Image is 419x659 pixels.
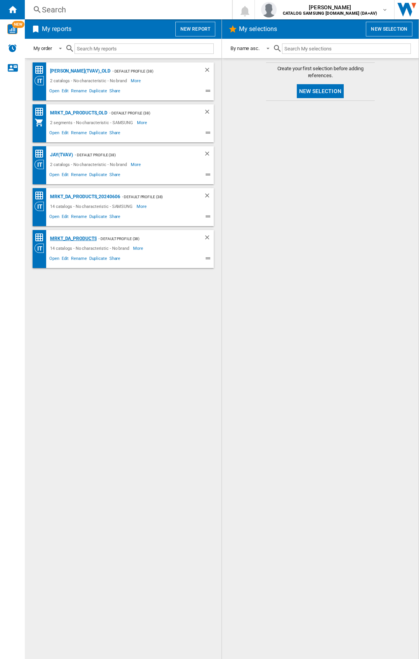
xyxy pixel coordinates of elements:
[61,87,70,97] span: Edit
[120,192,188,202] div: - Default profile (38)
[131,76,142,85] span: More
[237,22,279,36] h2: My selections
[48,150,73,160] div: JAY(TVAV)
[204,150,214,160] div: Delete
[283,3,377,11] span: [PERSON_NAME]
[42,4,212,15] div: Search
[88,171,108,180] span: Duplicate
[48,87,61,97] span: Open
[70,87,88,97] span: Rename
[48,202,137,211] div: 14 catalogs - No characteristic - SAMSUNG
[88,129,108,138] span: Duplicate
[35,76,48,85] div: Category View
[108,87,122,97] span: Share
[108,171,122,180] span: Share
[48,129,61,138] span: Open
[137,118,148,127] span: More
[73,150,188,160] div: - Default profile (38)
[8,43,17,53] img: alerts-logo.svg
[48,255,61,264] span: Open
[61,129,70,138] span: Edit
[40,22,73,36] h2: My reports
[35,149,48,159] div: Price Matrix
[48,66,111,76] div: [PERSON_NAME](TVAV)_old
[61,213,70,222] span: Edit
[48,234,97,244] div: MRKT_DA_PRODUCTS
[297,84,344,98] button: New selection
[131,160,142,169] span: More
[282,43,411,54] input: Search My selections
[230,45,260,51] div: By name asc.
[88,255,108,264] span: Duplicate
[108,129,122,138] span: Share
[61,255,70,264] span: Edit
[266,65,375,79] span: Create your first selection before adding references.
[48,160,131,169] div: 2 catalogs - No characteristic - No brand
[35,107,48,117] div: Price Matrix
[111,66,188,76] div: - Default profile (38)
[74,43,214,54] input: Search My reports
[48,171,61,180] span: Open
[35,244,48,253] div: Category View
[7,24,17,34] img: wise-card.svg
[48,244,133,253] div: 14 catalogs - No characteristic - No brand
[35,233,48,242] div: Price Matrix
[35,160,48,169] div: Category View
[204,192,214,202] div: Delete
[137,202,148,211] span: More
[48,213,61,222] span: Open
[70,255,88,264] span: Rename
[204,108,214,118] div: Delete
[175,22,215,36] button: New report
[366,22,412,36] button: New selection
[48,76,131,85] div: 2 catalogs - No characteristic - No brand
[108,213,122,222] span: Share
[204,234,214,244] div: Delete
[12,21,24,28] span: NEW
[133,244,144,253] span: More
[35,65,48,75] div: Price Matrix
[204,66,214,76] div: Delete
[97,234,188,244] div: - Default profile (38)
[48,118,137,127] div: 2 segments - No characteristic - SAMSUNG
[33,45,52,51] div: My order
[61,171,70,180] span: Edit
[70,213,88,222] span: Rename
[283,11,377,16] b: CATALOG SAMSUNG [DOMAIN_NAME] (DA+AV)
[108,255,122,264] span: Share
[35,202,48,211] div: Category View
[88,213,108,222] span: Duplicate
[70,171,88,180] span: Rename
[35,118,48,127] div: My Assortment
[70,129,88,138] span: Rename
[261,2,277,17] img: profile.jpg
[48,108,107,118] div: MRKT_DA_PRODUCTS_OLD
[88,87,108,97] span: Duplicate
[107,108,188,118] div: - Default profile (38)
[35,191,48,201] div: Price Matrix
[48,192,120,202] div: MRKT_DA_PRODUCTS_20240606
